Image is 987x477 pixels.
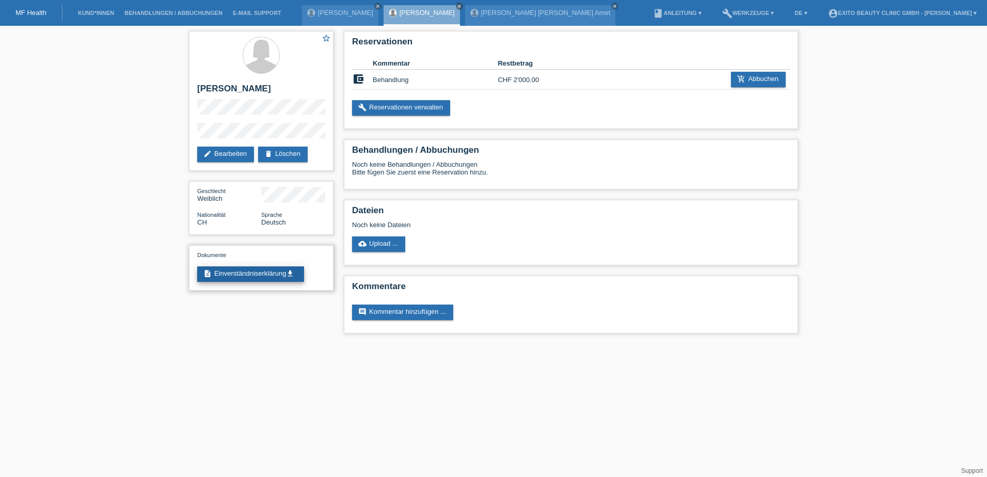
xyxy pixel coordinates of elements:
[717,10,779,16] a: buildWerkzeuge ▾
[352,73,364,85] i: account_balance_wallet
[352,221,667,229] div: Noch keine Dateien
[400,9,455,17] a: [PERSON_NAME]
[119,10,228,16] a: Behandlungen / Abbuchungen
[961,467,983,474] a: Support
[258,147,308,162] a: deleteLöschen
[261,212,282,218] span: Sprache
[648,10,706,16] a: bookAnleitung ▾
[373,70,498,90] td: Behandlung
[481,9,611,17] a: [PERSON_NAME] [PERSON_NAME] Amet
[823,10,982,16] a: account_circleExito Beauty Clinic GmbH - [PERSON_NAME] ▾
[352,236,405,252] a: cloud_uploadUpload ...
[264,150,273,158] i: delete
[374,3,381,10] a: close
[456,3,463,10] a: close
[352,100,450,116] a: buildReservationen verwalten
[322,34,331,44] a: star_border
[322,34,331,43] i: star_border
[197,188,226,194] span: Geschlecht
[498,70,560,90] td: CHF 2'000.00
[653,8,663,19] i: book
[197,147,254,162] a: editBearbeiten
[731,72,786,87] a: add_shopping_cartAbbuchen
[375,4,380,9] i: close
[722,8,733,19] i: build
[197,212,226,218] span: Nationalität
[352,281,790,297] h2: Kommentare
[318,9,373,17] a: [PERSON_NAME]
[612,4,617,9] i: close
[358,240,367,248] i: cloud_upload
[261,218,286,226] span: Deutsch
[197,84,325,99] h2: [PERSON_NAME]
[228,10,286,16] a: E-Mail Support
[197,187,261,202] div: Weiblich
[203,150,212,158] i: edit
[373,57,498,70] th: Kommentar
[737,75,745,83] i: add_shopping_cart
[203,269,212,278] i: description
[197,252,226,258] span: Dokumente
[611,3,618,10] a: close
[197,218,207,226] span: Schweiz
[498,57,560,70] th: Restbetrag
[352,37,790,52] h2: Reservationen
[15,9,46,17] a: MF Health
[457,4,462,9] i: close
[828,8,838,19] i: account_circle
[789,10,812,16] a: DE ▾
[358,308,367,316] i: comment
[352,161,790,184] div: Noch keine Behandlungen / Abbuchungen Bitte fügen Sie zuerst eine Reservation hinzu.
[73,10,119,16] a: Kund*innen
[352,145,790,161] h2: Behandlungen / Abbuchungen
[352,205,790,221] h2: Dateien
[197,266,304,282] a: descriptionEinverständniserklärungget_app
[358,103,367,112] i: build
[286,269,294,278] i: get_app
[352,305,453,320] a: commentKommentar hinzufügen ...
